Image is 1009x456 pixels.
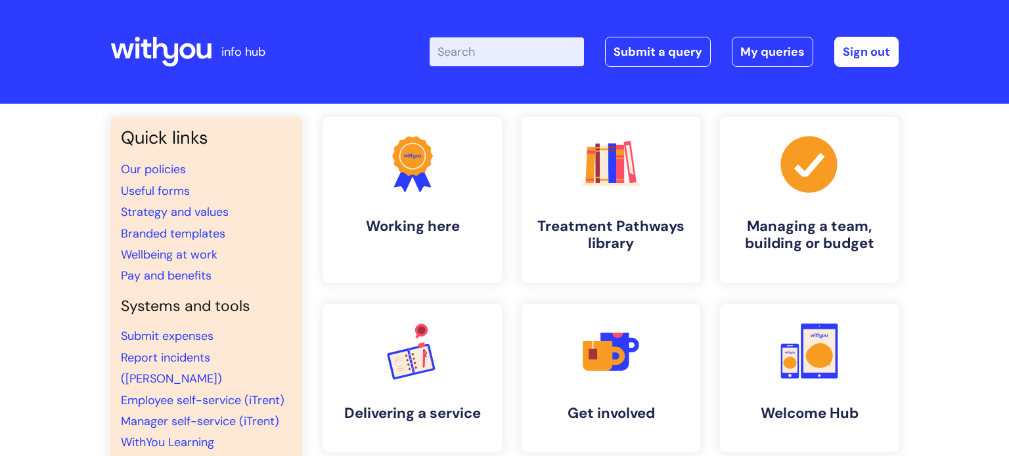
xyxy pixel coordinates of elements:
a: Submit expenses [121,328,213,344]
a: Welcome Hub [720,304,899,452]
a: Sign out [834,37,899,67]
a: My queries [732,37,813,67]
a: Branded templates [121,226,225,241]
a: Strategy and values [121,204,229,220]
input: Search [430,37,584,66]
h3: Quick links [121,127,292,148]
a: Useful forms [121,183,190,199]
a: Managing a team, building or budget [720,117,899,283]
div: | - [430,37,899,67]
a: Our policies [121,161,186,177]
a: Report incidents ([PERSON_NAME]) [121,350,222,386]
h4: Working here [334,218,491,235]
a: Submit a query [605,37,711,67]
a: Manager self-service (iTrent) [121,413,279,429]
h4: Managing a team, building or budget [730,218,888,253]
h4: Welcome Hub [730,405,888,422]
a: WithYou Learning [121,434,214,450]
h4: Get involved [532,405,690,422]
a: Treatment Pathways library [522,117,700,283]
a: Get involved [522,304,700,452]
h4: Systems and tools [121,297,292,316]
h4: Delivering a service [334,405,491,422]
p: info hub [221,41,265,62]
a: Wellbeing at work [121,247,217,262]
a: Pay and benefits [121,268,212,283]
h4: Treatment Pathways library [532,218,690,253]
a: Working here [323,117,502,283]
a: Delivering a service [323,304,502,452]
a: Employee self-service (iTrent) [121,392,284,408]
